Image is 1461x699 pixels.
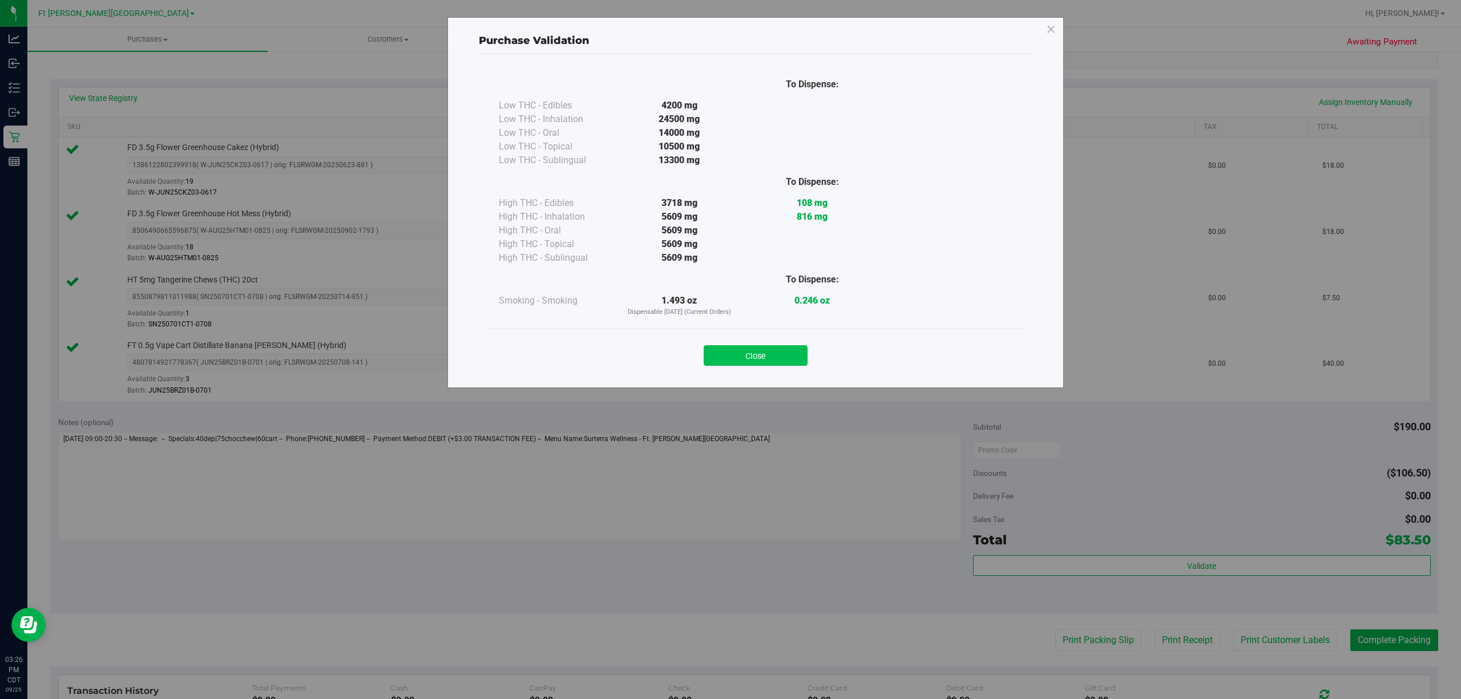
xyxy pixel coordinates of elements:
div: Low THC - Oral [499,126,613,140]
strong: 108 mg [797,197,828,208]
div: Low THC - Sublingual [499,153,613,167]
button: Close [704,345,808,366]
div: 4200 mg [613,99,746,112]
div: High THC - Topical [499,237,613,251]
div: High THC - Sublingual [499,251,613,265]
div: High THC - Inhalation [499,210,613,224]
iframe: Resource center [11,608,46,642]
strong: 0.246 oz [794,295,830,306]
span: Purchase Validation [479,34,590,47]
div: 13300 mg [613,153,746,167]
div: To Dispense: [746,273,879,286]
div: 1.493 oz [613,294,746,317]
div: 14000 mg [613,126,746,140]
div: Low THC - Edibles [499,99,613,112]
div: Low THC - Inhalation [499,112,613,126]
div: 3718 mg [613,196,746,210]
div: 5609 mg [613,224,746,237]
div: High THC - Oral [499,224,613,237]
div: To Dispense: [746,175,879,189]
div: To Dispense: [746,78,879,91]
p: Dispensable [DATE] (Current Orders) [613,308,746,317]
div: 5609 mg [613,210,746,224]
div: Smoking - Smoking [499,294,613,308]
div: Low THC - Topical [499,140,613,153]
div: 5609 mg [613,237,746,251]
div: High THC - Edibles [499,196,613,210]
div: 5609 mg [613,251,746,265]
div: 10500 mg [613,140,746,153]
div: 24500 mg [613,112,746,126]
strong: 816 mg [797,211,828,222]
